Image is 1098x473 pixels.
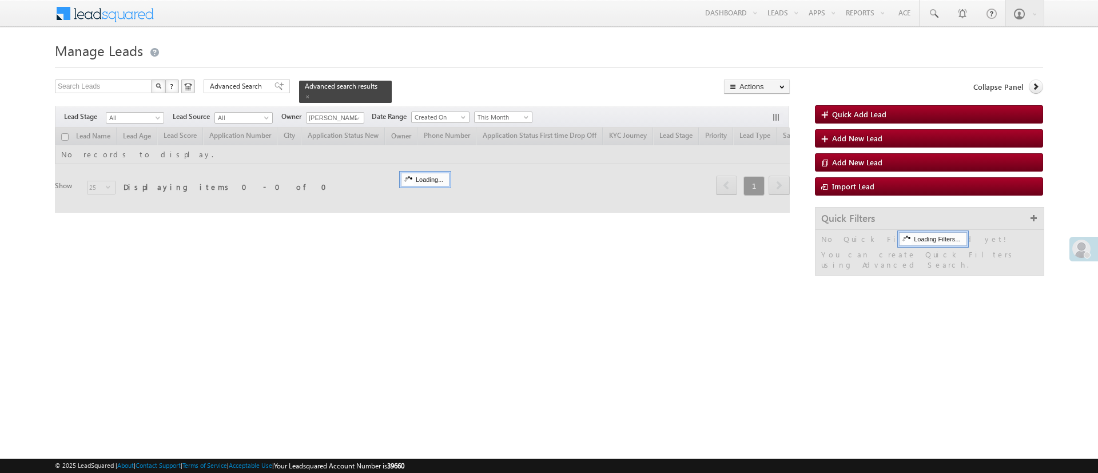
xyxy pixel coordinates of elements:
[182,462,227,469] a: Terms of Service
[55,41,143,59] span: Manage Leads
[229,462,272,469] a: Acceptable Use
[173,112,214,122] span: Lead Source
[165,80,179,93] button: ?
[832,109,886,119] span: Quick Add Lead
[274,462,404,470] span: Your Leadsquared Account Number is
[281,112,306,122] span: Owner
[306,112,364,124] input: Type to Search
[474,112,532,123] a: This Month
[210,81,265,92] span: Advanced Search
[973,82,1023,92] span: Collapse Panel
[117,462,134,469] a: About
[411,112,470,123] a: Created On
[412,112,466,122] span: Created On
[387,462,404,470] span: 39660
[136,462,181,469] a: Contact Support
[899,232,966,246] div: Loading Filters...
[170,81,175,91] span: ?
[106,113,161,123] span: All
[832,181,874,191] span: Import Lead
[832,157,882,167] span: Add New Lead
[106,112,164,124] a: All
[475,112,529,122] span: This Month
[372,112,411,122] span: Date Range
[832,133,882,143] span: Add New Lead
[156,83,161,89] img: Search
[64,112,106,122] span: Lead Stage
[724,80,790,94] button: Actions
[305,82,377,90] span: Advanced search results
[401,173,449,186] div: Loading...
[349,113,363,124] a: Show All Items
[214,112,273,124] a: All
[55,460,404,471] span: © 2025 LeadSquared | | | | |
[215,113,269,123] span: All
